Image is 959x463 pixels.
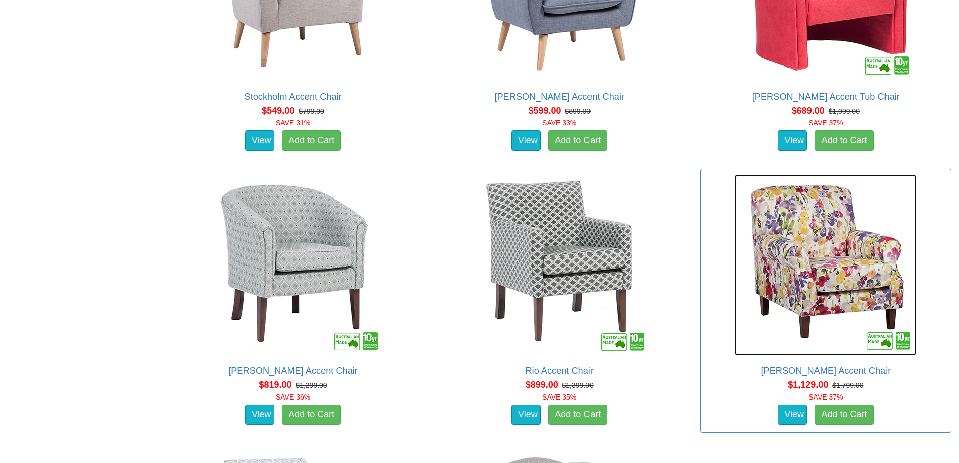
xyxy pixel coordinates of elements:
[228,366,358,376] a: [PERSON_NAME] Accent Chair
[788,380,828,390] span: $1,129.00
[245,92,342,102] a: Stockholm Accent Chair
[528,106,561,116] span: $599.00
[562,381,594,389] del: $1,399.00
[262,106,294,116] span: $549.00
[829,107,860,115] del: $1,099.00
[808,119,843,127] font: SAVE 37%
[511,130,541,151] a: View
[778,405,807,425] a: View
[296,381,327,389] del: $1,299.00
[548,405,607,425] a: Add to Cart
[542,119,576,127] font: SAVE 33%
[469,174,650,356] img: Rio Accent Chair
[526,380,558,390] span: $899.00
[276,393,310,401] font: SAVE 36%
[832,381,863,389] del: $1,799.00
[761,366,891,376] a: [PERSON_NAME] Accent Chair
[511,405,541,425] a: View
[259,380,291,390] span: $819.00
[202,174,384,356] img: Bella Accent Chair
[282,130,341,151] a: Add to Cart
[548,130,607,151] a: Add to Cart
[815,405,873,425] a: Add to Cart
[494,92,624,102] a: [PERSON_NAME] Accent Chair
[565,107,591,115] del: $899.00
[815,130,873,151] a: Add to Cart
[282,405,341,425] a: Add to Cart
[245,405,274,425] a: View
[245,130,274,151] a: View
[735,174,916,356] img: Monet Accent Chair
[752,92,900,102] a: [PERSON_NAME] Accent Tub Chair
[542,393,576,401] font: SAVE 35%
[792,106,825,116] span: $689.00
[778,130,807,151] a: View
[525,366,593,376] a: Rio Accent Chair
[276,119,310,127] font: SAVE 31%
[299,107,324,115] del: $799.00
[808,393,843,401] font: SAVE 37%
